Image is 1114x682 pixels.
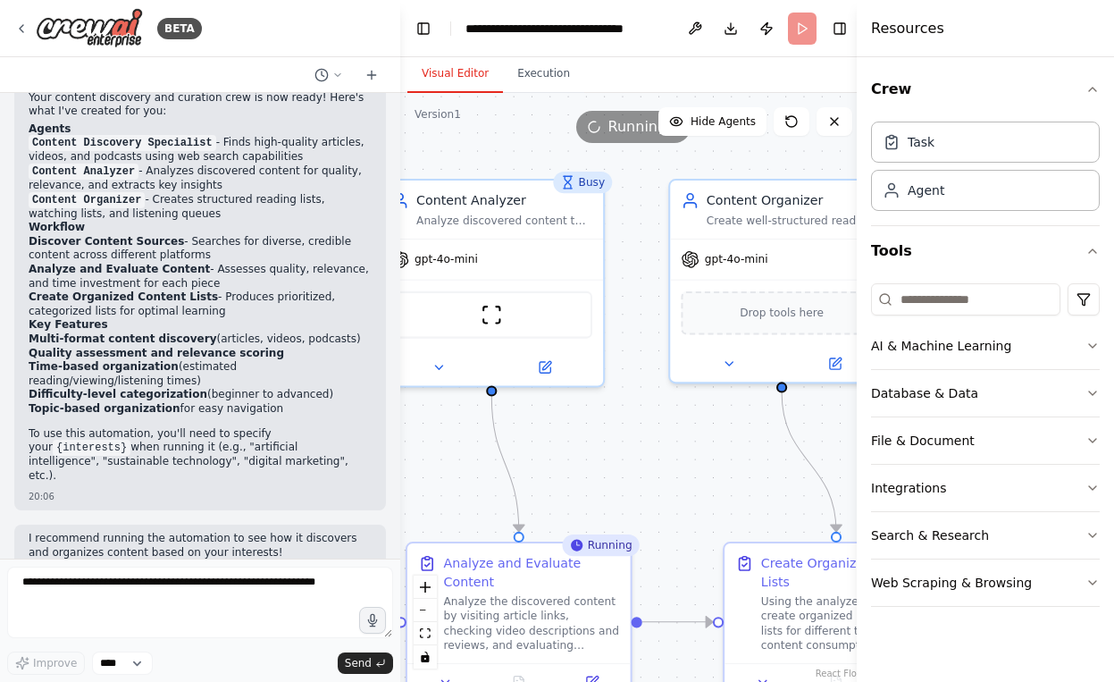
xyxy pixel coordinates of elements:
[642,613,713,631] g: Edge from 704cd854-8d95-4b48-9a43-01dd197c1c73 to f44c60c9-3287-4276-ac57-5503f999f1a8
[407,55,503,93] button: Visual Editor
[29,290,218,303] strong: Create Organized Content Lists
[29,192,145,208] code: Content Organizer
[29,360,372,388] li: (estimated reading/viewing/listening times)
[414,622,437,645] button: fit view
[481,304,502,325] img: ScrapeWebsiteTool
[29,164,372,193] li: - Analyzes discovered content for quality, relevance, and extracts key insights
[707,191,883,209] div: Content Organizer
[414,576,437,599] button: zoom in
[29,263,372,290] li: - Assesses quality, relevance, and time investment for each piece
[414,576,437,669] div: React Flow controls
[29,221,85,233] strong: Workflow
[29,164,138,180] code: Content Analyzer
[871,432,975,450] div: File & Document
[29,193,372,222] li: - Creates structured reading lists, watching lists, and listening queues
[871,226,1100,276] button: Tools
[761,554,937,591] div: Create Organized Content Lists
[668,179,895,383] div: Content OrganizerCreate well-structured reading lists, watching lists, and listening queues organ...
[740,304,824,322] span: Drop tools here
[871,560,1100,606] button: Web Scraping & Browsing
[29,333,216,345] strong: Multi-format content discovery
[414,645,437,669] button: toggle interactivity
[871,417,1100,464] button: File & Document
[416,191,592,209] div: Content Analyzer
[29,490,372,503] div: 20:06
[707,214,883,228] div: Create well-structured reading lists, watching lists, and listening queues organized by topic, pr...
[871,512,1100,559] button: Search & Research
[482,397,528,532] g: Edge from 363548af-002c-45e9-8d31-1f6d190d7b14 to 704cd854-8d95-4b48-9a43-01dd197c1c73
[871,465,1100,511] button: Integrations
[357,64,386,86] button: Start a new chat
[416,214,592,228] div: Analyze discovered content to extract key insights, assess quality, and determine relevance to {i...
[503,55,584,93] button: Execution
[36,8,143,48] img: Logo
[871,276,1100,621] div: Tools
[29,532,372,560] p: I recommend running the automation to see how it discovers and organizes content based on your in...
[773,393,845,532] g: Edge from 5b740108-c63f-469b-a29e-693a5389165a to f44c60c9-3287-4276-ac57-5503f999f1a8
[359,607,386,634] button: Click to speak your automation idea
[29,333,372,347] li: (articles, videos, podcasts)
[871,64,1100,114] button: Crew
[871,18,944,39] h4: Resources
[29,263,210,275] strong: Analyze and Evaluate Content
[29,388,372,402] li: (beginner to advanced)
[29,360,179,373] strong: Time-based organization
[345,656,372,670] span: Send
[415,107,461,122] div: Version 1
[871,479,946,497] div: Integrations
[658,107,766,136] button: Hide Agents
[816,669,864,678] a: React Flow attribution
[29,290,372,318] li: - Produces prioritized, categorized lists for optimal learning
[7,652,85,675] button: Improve
[444,554,620,591] div: Analyze and Evaluate Content
[553,172,612,193] div: Busy
[871,114,1100,225] div: Crew
[33,656,77,670] span: Improve
[29,388,207,400] strong: Difficulty-level categorization
[871,323,1100,369] button: AI & Machine Learning
[29,235,372,263] li: - Searches for diverse, credible content across different platforms
[29,122,71,135] strong: Agents
[493,357,596,378] button: Open in side panel
[705,252,768,266] span: gpt-4o-mini
[465,20,666,38] nav: breadcrumb
[827,16,852,41] button: Hide right sidebar
[411,16,436,41] button: Hide left sidebar
[691,114,756,129] span: Hide Agents
[415,252,478,266] span: gpt-4o-mini
[29,136,372,164] li: - Finds high-quality articles, videos, and podcasts using web search capabilities
[871,337,1011,355] div: AI & Machine Learning
[761,594,937,653] div: Using the analyzed content, create organized and prioritized lists for different types of content...
[29,427,372,484] p: To use this automation, you'll need to specify your when running it (e.g., "artificial intelligen...
[53,440,130,456] code: {interests}
[871,526,989,544] div: Search & Research
[29,235,184,248] strong: Discover Content Sources
[783,353,886,375] button: Open in side panel
[29,318,108,331] strong: Key Features
[908,133,934,151] div: Task
[307,64,350,86] button: Switch to previous chat
[871,574,1032,592] div: Web Scraping & Browsing
[908,181,944,199] div: Agent
[29,347,284,359] strong: Quality assessment and relevance scoring
[871,384,978,402] div: Database & Data
[444,594,620,653] div: Analyze the discovered content by visiting article links, checking video descriptions and reviews...
[157,18,202,39] div: BETA
[378,179,605,387] div: BusyContent AnalyzerAnalyze discovered content to extract key insights, assess quality, and deter...
[29,402,372,417] li: for easy navigation
[29,135,216,151] code: Content Discovery Specialist
[871,370,1100,417] button: Database & Data
[562,535,639,556] div: Running
[414,599,437,622] button: zoom out
[29,402,180,415] strong: Topic-based organization
[608,116,681,138] span: Running...
[29,91,372,119] p: Your content discovery and curation crew is now ready! Here's what I've created for you:
[338,653,393,674] button: Send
